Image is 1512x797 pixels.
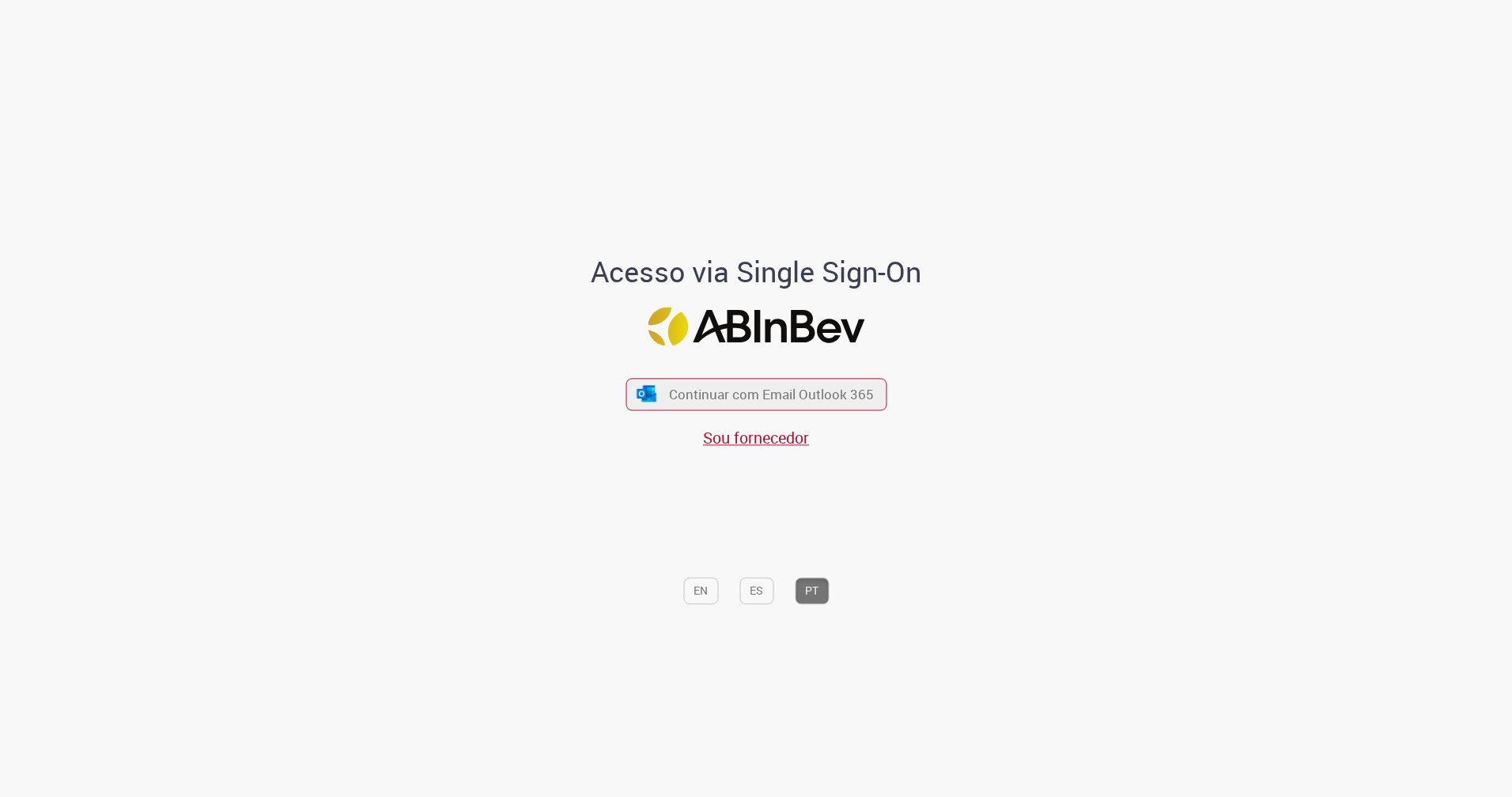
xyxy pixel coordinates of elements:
img: Logo ABInBev [648,307,864,346]
img: ícone Azure/Microsoft 360 [636,386,658,402]
button: EN [683,577,718,604]
button: PT [795,577,829,604]
button: ícone Azure/Microsoft 360 Continuar com Email Outlook 365 [626,378,886,410]
button: ES [739,577,773,604]
h1: Acesso via Single Sign-On [537,256,976,288]
a: Sou fornecedor [703,427,809,448]
span: Continuar com Email Outlook 365 [669,385,874,403]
